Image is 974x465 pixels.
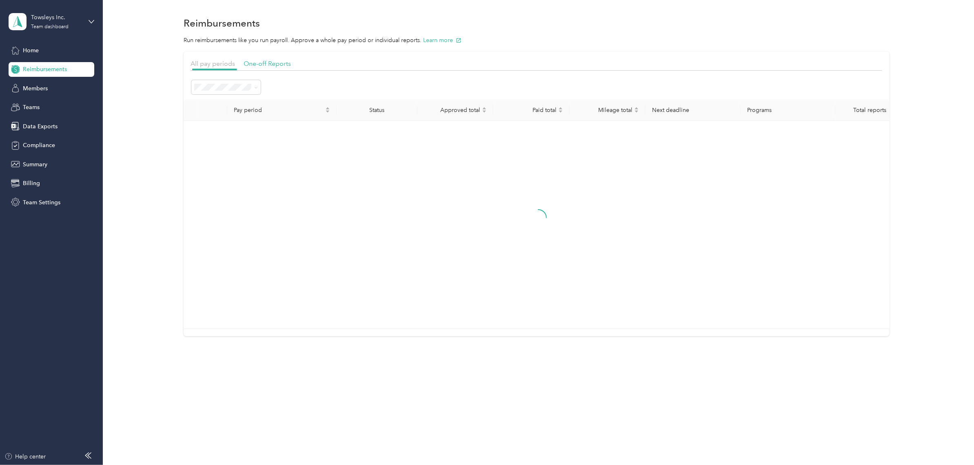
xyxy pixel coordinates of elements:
h1: Reimbursements [184,19,260,27]
span: caret-up [558,106,563,111]
span: caret-down [558,109,563,114]
span: caret-down [325,109,330,114]
span: Billing [23,179,40,188]
div: Towsleys Inc. [31,13,82,22]
span: Pay period [234,107,324,114]
div: Team dashboard [31,25,69,29]
button: Learn more [423,36,461,45]
span: caret-down [482,109,487,114]
span: caret-up [325,106,330,111]
th: Programs [741,99,836,121]
p: Run reimbursements like you run payroll. Approve a whole pay period or individual reports. [184,36,890,45]
span: caret-up [482,106,487,111]
span: Teams [23,103,40,112]
span: Summary [23,160,47,169]
span: Home [23,46,39,55]
span: Data Exports [23,122,58,131]
span: Team Settings [23,198,60,207]
span: Mileage total [576,107,632,114]
span: Paid total [500,107,556,114]
th: Pay period [227,99,337,121]
span: Members [23,84,48,93]
th: Total reports [836,99,893,121]
span: caret-down [634,109,639,114]
span: Reimbursements [23,65,67,74]
span: One-off Reports [244,60,291,67]
span: Approved total [424,107,480,114]
th: Next deadline [646,99,741,121]
iframe: Everlance-gr Chat Button Frame [928,419,974,465]
span: caret-up [634,106,639,111]
button: Help center [4,452,46,461]
span: All pay periods [191,60,235,67]
th: Approved total [417,99,493,121]
span: Compliance [23,141,55,150]
th: Paid total [493,99,569,121]
th: Mileage total [570,99,646,121]
div: Status [343,107,411,114]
